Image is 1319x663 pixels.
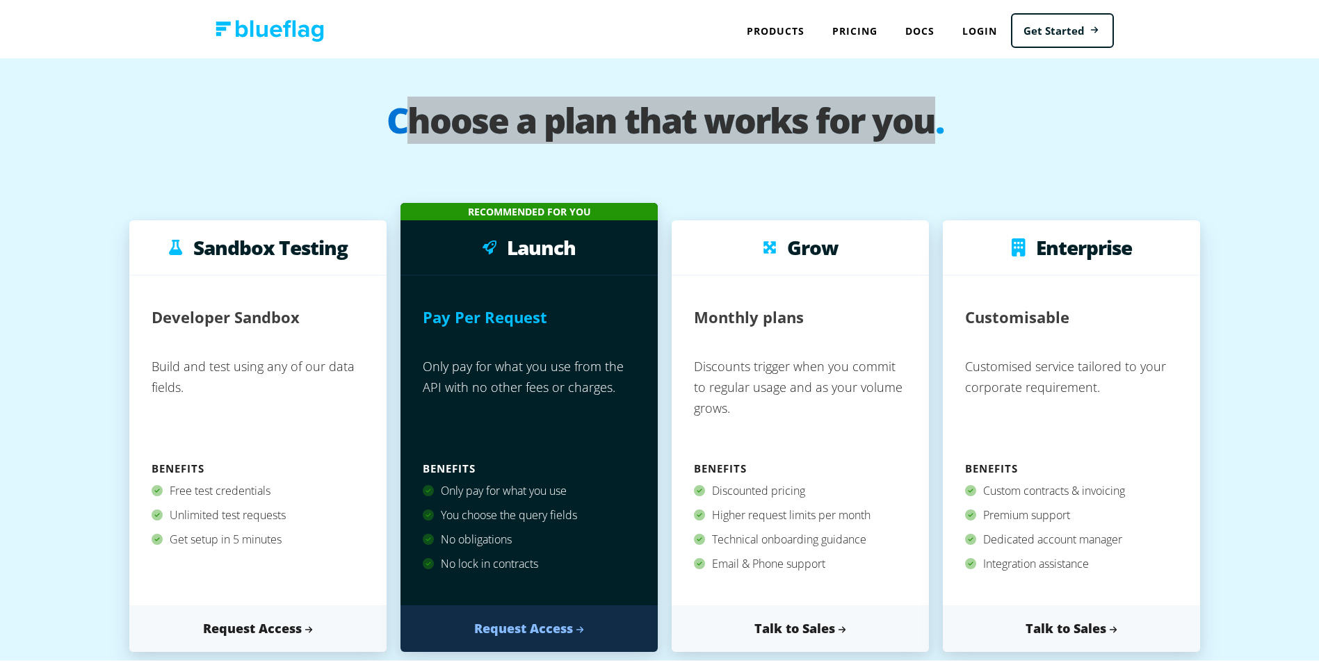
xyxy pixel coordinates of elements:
[152,476,364,500] div: Free test credentials
[423,476,636,500] div: Only pay for what you use
[129,603,387,649] a: Request Access
[423,500,636,525] div: You choose the query fields
[965,525,1178,549] div: Dedicated account manager
[818,14,891,42] a: Pricing
[694,525,907,549] div: Technical onboarding guidance
[787,234,838,255] h3: Grow
[1036,234,1132,255] h3: Enterprise
[216,17,324,39] img: Blue Flag logo
[672,603,929,649] a: Talk to Sales
[694,347,907,455] p: Discounts trigger when you commit to regular usage and as your volume grows.
[423,347,636,455] p: Only pay for what you use from the API with no other fees or charges.
[733,14,818,42] div: Products
[948,14,1011,42] a: Login to Blue Flag application
[694,476,907,500] div: Discounted pricing
[694,500,907,525] div: Higher request limits per month
[423,295,547,334] h2: Pay Per Request
[423,549,636,573] div: No lock in contracts
[423,525,636,549] div: No obligations
[152,295,300,334] h2: Developer Sandbox
[891,14,948,42] a: Docs
[400,200,658,218] div: Recommended for you
[193,234,348,255] h3: Sandbox Testing
[965,549,1178,573] div: Integration assistance
[694,295,804,334] h2: Monthly plans
[965,295,1069,334] h2: Customisable
[1011,10,1114,46] a: Get Started
[152,525,364,549] div: Get setup in 5 minutes
[400,603,658,649] a: Request Access
[943,603,1200,649] a: Talk to Sales
[152,347,364,455] p: Build and test using any of our data fields.
[14,100,1316,156] h1: Choose a plan that works for you.
[507,234,576,255] h3: Launch
[965,476,1178,500] div: Custom contracts & invoicing
[965,347,1178,455] p: Customised service tailored to your corporate requirement.
[694,549,907,573] div: Email & Phone support
[965,500,1178,525] div: Premium support
[152,500,364,525] div: Unlimited test requests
